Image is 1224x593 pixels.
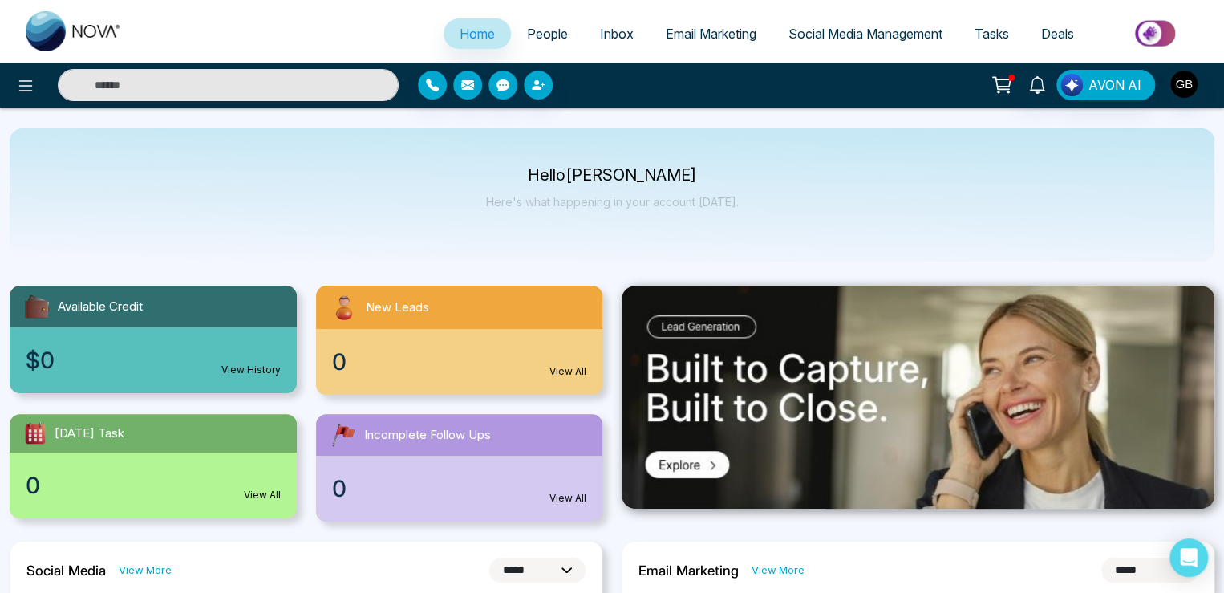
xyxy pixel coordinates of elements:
[486,195,739,209] p: Here's what happening in your account [DATE].
[788,26,942,42] span: Social Media Management
[329,420,358,449] img: followUps.svg
[460,26,495,42] span: Home
[975,26,1009,42] span: Tasks
[1041,26,1074,42] span: Deals
[549,491,586,506] a: View All
[58,298,143,316] span: Available Credit
[511,18,584,49] a: People
[332,345,347,379] span: 0
[306,286,613,395] a: New Leads0View All
[959,18,1025,49] a: Tasks
[549,364,586,379] a: View All
[306,414,613,522] a: Incomplete Follow Ups0View All
[26,11,122,51] img: Nova CRM Logo
[26,563,106,579] h2: Social Media
[1060,74,1083,96] img: Lead Flow
[584,18,650,49] a: Inbox
[666,26,756,42] span: Email Marketing
[119,563,172,578] a: View More
[1056,70,1155,100] button: AVON AI
[650,18,772,49] a: Email Marketing
[244,488,281,502] a: View All
[22,292,51,321] img: availableCredit.svg
[22,420,48,446] img: todayTask.svg
[221,363,281,377] a: View History
[527,26,568,42] span: People
[622,286,1214,509] img: .
[26,469,40,502] span: 0
[444,18,511,49] a: Home
[1098,15,1214,51] img: Market-place.gif
[1025,18,1090,49] a: Deals
[26,343,55,377] span: $0
[329,292,359,323] img: newLeads.svg
[752,563,805,578] a: View More
[364,426,491,445] span: Incomplete Follow Ups
[332,472,347,506] span: 0
[55,424,124,443] span: [DATE] Task
[1170,71,1198,98] img: User Avatar
[1088,75,1141,95] span: AVON AI
[486,169,739,182] p: Hello [PERSON_NAME]
[1169,538,1208,577] div: Open Intercom Messenger
[600,26,634,42] span: Inbox
[772,18,959,49] a: Social Media Management
[366,299,429,317] span: New Leads
[638,563,739,579] h2: Email Marketing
